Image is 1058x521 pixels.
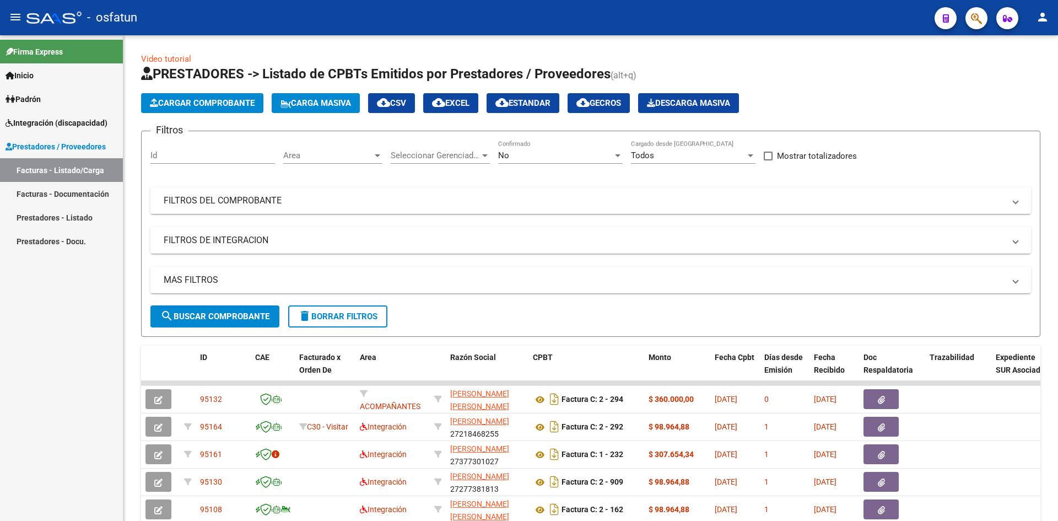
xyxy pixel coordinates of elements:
span: [DATE] [814,505,836,514]
span: Doc Respaldatoria [863,353,913,374]
span: [DATE] [814,422,836,431]
span: CAE [255,353,269,362]
strong: $ 98.964,88 [649,477,689,486]
datatable-header-cell: CAE [251,346,295,394]
datatable-header-cell: CPBT [528,346,644,394]
mat-icon: search [160,309,174,323]
mat-icon: cloud_download [576,96,590,109]
span: [DATE] [715,422,737,431]
span: Borrar Filtros [298,311,377,321]
div: 27358980592 [450,498,524,521]
mat-expansion-panel-header: MAS FILTROS [150,267,1031,293]
span: Facturado x Orden De [299,353,341,374]
span: Fecha Recibido [814,353,845,374]
span: 95161 [200,450,222,459]
strong: Factura C: 2 - 909 [562,478,623,487]
mat-expansion-panel-header: FILTROS DE INTEGRACION [150,227,1031,254]
mat-icon: menu [9,10,22,24]
datatable-header-cell: ID [196,346,251,394]
datatable-header-cell: Area [355,346,430,394]
span: 1 [764,450,769,459]
mat-icon: cloud_download [495,96,509,109]
span: Monto [649,353,671,362]
span: 1 [764,422,769,431]
span: Mostrar totalizadores [777,149,857,163]
mat-icon: cloud_download [432,96,445,109]
span: (alt+q) [611,70,636,80]
span: Area [283,151,373,160]
strong: Factura C: 2 - 162 [562,506,623,514]
h3: Filtros [150,122,188,138]
mat-panel-title: FILTROS DEL COMPROBANTE [164,195,1005,207]
span: [DATE] [715,395,737,404]
span: Descarga Masiva [647,98,730,108]
span: Seleccionar Gerenciador [391,151,480,160]
datatable-header-cell: Monto [644,346,710,394]
span: [DATE] [715,477,737,486]
span: Padrón [6,93,41,105]
strong: Factura C: 1 - 232 [562,450,623,459]
datatable-header-cell: Razón Social [446,346,528,394]
span: Trazabilidad [930,353,974,362]
mat-icon: cloud_download [377,96,390,109]
button: Gecros [568,93,630,113]
span: Todos [631,151,654,160]
span: [DATE] [814,395,836,404]
button: CSV [368,93,415,113]
strong: $ 307.654,34 [649,450,694,459]
button: Buscar Comprobante [150,305,279,327]
span: 95132 [200,395,222,404]
button: Carga Masiva [272,93,360,113]
i: Descargar documento [547,418,562,436]
div: 27277381813 [450,470,524,493]
mat-panel-title: FILTROS DE INTEGRACION [164,234,1005,246]
button: EXCEL [423,93,478,113]
datatable-header-cell: Fecha Recibido [809,346,859,394]
span: Area [360,353,376,362]
mat-panel-title: MAS FILTROS [164,274,1005,286]
span: 1 [764,505,769,514]
span: [PERSON_NAME] [PERSON_NAME] [450,499,509,521]
span: 95164 [200,422,222,431]
span: [DATE] [715,505,737,514]
span: Cargar Comprobante [150,98,255,108]
span: EXCEL [432,98,469,108]
strong: Factura C: 2 - 292 [562,423,623,432]
span: [PERSON_NAME] [PERSON_NAME] [450,389,509,411]
span: Razón Social [450,353,496,362]
datatable-header-cell: Doc Respaldatoria [859,346,925,394]
span: Fecha Cpbt [715,353,754,362]
iframe: Intercom live chat [1021,484,1047,510]
a: Video tutorial [141,54,191,64]
i: Descargar documento [547,390,562,408]
span: 95108 [200,505,222,514]
button: Borrar Filtros [288,305,387,327]
span: [DATE] [715,450,737,459]
span: ID [200,353,207,362]
span: Gecros [576,98,621,108]
span: [DATE] [814,450,836,459]
datatable-header-cell: Fecha Cpbt [710,346,760,394]
mat-expansion-panel-header: FILTROS DEL COMPROBANTE [150,187,1031,214]
mat-icon: person [1036,10,1049,24]
span: [PERSON_NAME] [450,417,509,426]
datatable-header-cell: Facturado x Orden De [295,346,355,394]
span: Días desde Emisión [764,353,803,374]
div: 27352012039 [450,388,524,411]
datatable-header-cell: Expediente SUR Asociado [991,346,1052,394]
div: 27218468255 [450,415,524,438]
span: Integración [360,477,407,486]
strong: Factura C: 2 - 294 [562,395,623,404]
strong: $ 360.000,00 [649,395,694,404]
span: [PERSON_NAME] [450,472,509,481]
span: PRESTADORES -> Listado de CPBTs Emitidos por Prestadores / Proveedores [141,66,611,82]
span: [DATE] [814,477,836,486]
span: Estandar [495,98,550,108]
button: Estandar [487,93,559,113]
datatable-header-cell: Días desde Emisión [760,346,809,394]
span: No [498,151,509,160]
span: Integración [360,422,407,431]
span: ACOMPAÑANTES TERAPEUTICOS [360,389,420,423]
app-download-masive: Descarga masiva de comprobantes (adjuntos) [638,93,739,113]
span: [PERSON_NAME] [450,444,509,453]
